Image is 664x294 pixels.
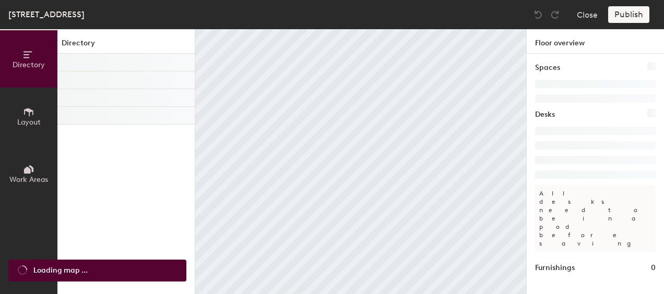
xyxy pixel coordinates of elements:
[533,9,543,20] img: Undo
[535,62,560,73] h1: Spaces
[577,6,598,23] button: Close
[195,29,526,294] canvas: Map
[9,175,48,184] span: Work Areas
[527,29,664,54] h1: Floor overview
[8,8,85,21] div: [STREET_ADDRESS]
[17,118,41,127] span: Layout
[33,265,88,276] span: Loading map ...
[57,38,195,54] h1: Directory
[13,60,45,69] span: Directory
[535,185,656,252] p: All desks need to be in a pod before saving
[535,262,575,274] h1: Furnishings
[550,9,560,20] img: Redo
[535,109,555,120] h1: Desks
[651,262,656,274] h1: 0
